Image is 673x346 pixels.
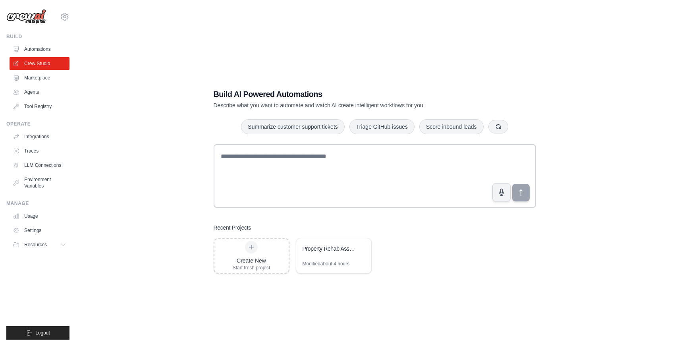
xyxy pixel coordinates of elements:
[214,224,251,232] h3: Recent Projects
[10,224,69,237] a: Settings
[241,119,344,134] button: Summarize customer support tickets
[214,101,480,109] p: Describe what you want to automate and watch AI create intelligent workflows for you
[35,330,50,336] span: Logout
[10,145,69,157] a: Traces
[492,183,511,201] button: Click to speak your automation idea
[6,121,69,127] div: Operate
[10,86,69,99] a: Agents
[24,242,47,248] span: Resources
[6,33,69,40] div: Build
[303,245,357,253] div: Property Rehab Assessment Expert
[10,210,69,222] a: Usage
[10,173,69,192] a: Environment Variables
[488,120,508,133] button: Get new suggestions
[233,265,270,271] div: Start fresh project
[10,130,69,143] a: Integrations
[233,257,270,265] div: Create New
[10,100,69,113] a: Tool Registry
[349,119,415,134] button: Triage GitHub issues
[419,119,484,134] button: Score inbound leads
[6,200,69,207] div: Manage
[10,57,69,70] a: Crew Studio
[10,159,69,172] a: LLM Connections
[10,43,69,56] a: Automations
[10,72,69,84] a: Marketplace
[303,261,350,267] div: Modified about 4 hours
[6,9,46,24] img: Logo
[10,238,69,251] button: Resources
[214,89,480,100] h1: Build AI Powered Automations
[6,326,69,340] button: Logout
